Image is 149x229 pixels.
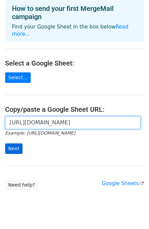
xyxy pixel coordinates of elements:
[5,116,140,129] input: Paste your Google Sheet URL here
[5,72,31,83] a: Select...
[115,196,149,229] iframe: Chat Widget
[5,59,144,67] h4: Select a Google Sheet:
[12,23,137,38] p: Find your Google Sheet in the box below
[5,143,23,154] input: Next
[5,130,75,136] small: Example: [URL][DOMAIN_NAME]
[12,4,137,21] h4: How to send your first MergeMail campaign
[12,24,129,37] a: Read more...
[5,105,144,113] h4: Copy/paste a Google Sheet URL:
[102,180,144,187] a: Google Sheets
[5,180,38,190] a: Need help?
